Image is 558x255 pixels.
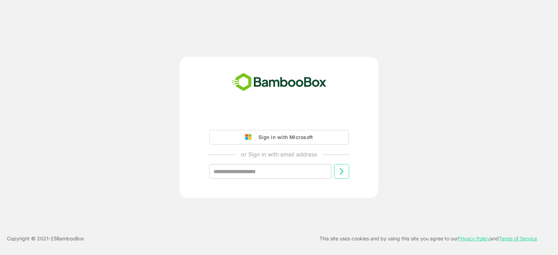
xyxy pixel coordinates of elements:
[458,235,490,241] a: Privacy Policy
[319,234,537,243] p: This site uses cookies and by using this site you agree to our and
[241,150,317,159] p: or Sign in with email address
[255,133,313,142] div: Sign in with Microsoft
[209,130,349,145] button: Sign in with Microsoft
[228,71,330,94] img: bamboobox
[499,235,537,241] a: Terms of Service
[245,134,255,140] img: google
[7,234,84,243] p: Copyright © 2021- 25 BambooBox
